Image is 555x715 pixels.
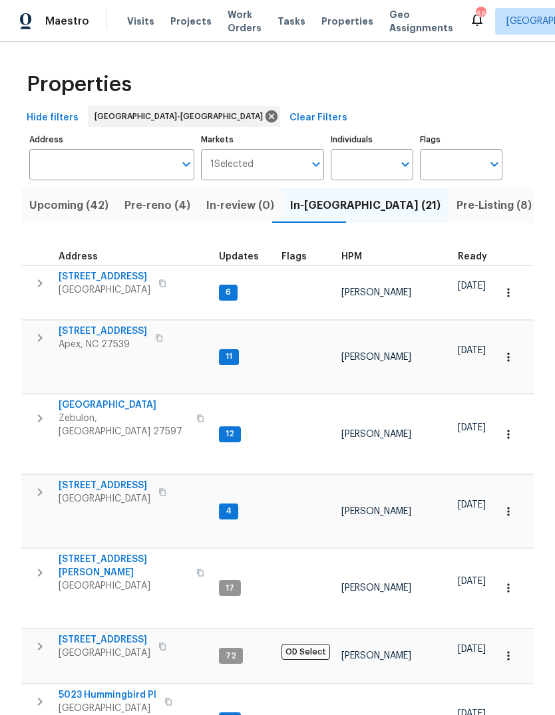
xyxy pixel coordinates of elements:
span: [GEOGRAPHIC_DATA] [59,283,150,297]
span: Upcoming (42) [29,196,108,215]
div: [GEOGRAPHIC_DATA]-[GEOGRAPHIC_DATA] [88,106,280,127]
span: In-[GEOGRAPHIC_DATA] (21) [290,196,441,215]
span: Work Orders [228,8,262,35]
span: 5023 Hummingbird Pl [59,688,156,702]
span: [GEOGRAPHIC_DATA] [59,492,150,505]
span: [PERSON_NAME] [341,651,411,660]
span: Pre-Listing (8) [457,196,532,215]
span: HPM [341,252,362,261]
span: [PERSON_NAME] [341,583,411,593]
span: [DATE] [458,281,486,291]
span: Properties [27,78,132,91]
span: Tasks [277,17,305,26]
button: Open [485,155,504,174]
div: Earliest renovation start date (first business day after COE or Checkout) [458,252,499,261]
span: Visits [127,15,154,28]
span: 6 [220,287,236,298]
div: 66 [476,8,485,21]
span: 11 [220,351,238,362]
label: Markets [201,136,325,144]
span: Maestro [45,15,89,28]
span: Apex, NC 27539 [59,338,147,351]
span: OD Select [281,644,330,660]
span: 1 Selected [210,159,254,170]
span: [GEOGRAPHIC_DATA] [59,398,188,412]
span: 17 [220,583,240,594]
button: Open [307,155,325,174]
span: Zebulon, [GEOGRAPHIC_DATA] 27597 [59,412,188,438]
button: Open [177,155,196,174]
span: [GEOGRAPHIC_DATA] [59,646,150,660]
span: Clear Filters [289,110,347,126]
span: [DATE] [458,644,486,654]
span: [GEOGRAPHIC_DATA] [59,702,156,715]
span: Hide filters [27,110,79,126]
span: [DATE] [458,346,486,355]
span: Ready [458,252,487,261]
label: Address [29,136,194,144]
span: 4 [220,505,237,517]
span: 72 [220,650,242,662]
span: [STREET_ADDRESS][PERSON_NAME] [59,553,188,579]
span: Flags [281,252,307,261]
span: [STREET_ADDRESS] [59,325,147,338]
span: Projects [170,15,212,28]
span: [DATE] [458,500,486,509]
span: [GEOGRAPHIC_DATA] [59,579,188,593]
button: Clear Filters [284,106,353,130]
span: [PERSON_NAME] [341,353,411,362]
span: 12 [220,428,240,440]
span: [STREET_ADDRESS] [59,270,150,283]
span: [GEOGRAPHIC_DATA]-[GEOGRAPHIC_DATA] [94,110,268,123]
label: Flags [420,136,502,144]
span: Updates [219,252,259,261]
span: Properties [321,15,373,28]
span: [PERSON_NAME] [341,430,411,439]
span: [PERSON_NAME] [341,507,411,516]
label: Individuals [331,136,413,144]
span: [DATE] [458,423,486,432]
span: Geo Assignments [389,8,453,35]
button: Hide filters [21,106,84,130]
span: Address [59,252,98,261]
button: Open [396,155,415,174]
span: [STREET_ADDRESS] [59,633,150,646]
span: [DATE] [458,577,486,586]
span: In-review (0) [206,196,274,215]
span: Pre-reno (4) [124,196,190,215]
span: [PERSON_NAME] [341,288,411,297]
span: [STREET_ADDRESS] [59,479,150,492]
